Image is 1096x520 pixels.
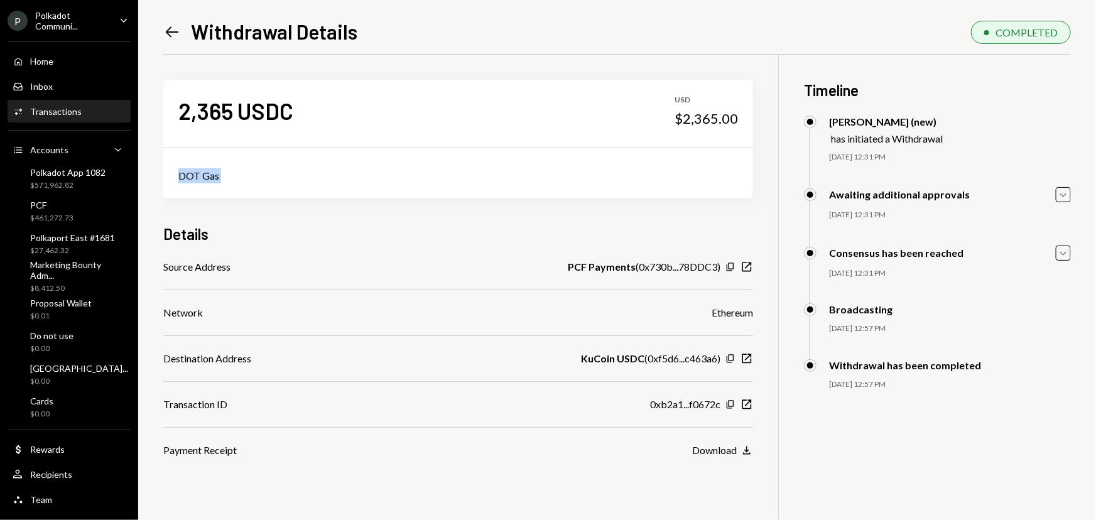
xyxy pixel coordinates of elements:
div: Rewards [30,444,65,455]
div: Inbox [30,81,53,92]
a: [GEOGRAPHIC_DATA]...$0.00 [8,359,133,389]
a: Polkadot App 1082$571,962.82 [8,163,131,193]
div: Accounts [30,144,68,155]
div: Broadcasting [829,303,893,315]
a: Transactions [8,100,131,122]
a: Marketing Bounty Adm...$8,412.50 [8,261,131,291]
div: 0xb2a1...f0672c [650,397,720,412]
div: Do not use [30,330,73,341]
div: Ethereum [712,305,753,320]
div: 2,365 USDC [178,97,293,125]
div: $0.00 [30,344,73,354]
div: [DATE] 12:31 PM [829,210,1071,220]
h3: Details [163,224,209,244]
a: Cards$0.00 [8,392,131,422]
div: Payment Receipt [163,443,237,458]
div: Source Address [163,259,231,274]
div: $571,962.82 [30,180,106,191]
div: PCF [30,200,73,210]
b: KuCoin USDC [581,351,644,366]
div: Recipients [30,469,72,480]
div: Transactions [30,106,82,117]
div: [PERSON_NAME] (new) [829,116,943,127]
div: $461,272.73 [30,213,73,224]
a: Accounts [8,138,131,161]
div: $27,462.32 [30,246,115,256]
b: PCF Payments [568,259,636,274]
div: ( 0x730b...78DDC3 ) [568,259,720,274]
a: Rewards [8,438,131,460]
div: $0.01 [30,311,92,322]
div: DOT Gas [178,168,738,183]
div: Proposal Wallet [30,298,92,308]
div: USD [675,95,738,106]
div: Cards [30,396,53,406]
div: P [8,11,28,31]
div: [DATE] 12:31 PM [829,152,1071,163]
div: [DATE] 12:31 PM [829,268,1071,279]
div: $0.00 [30,409,53,420]
div: Network [163,305,203,320]
div: Transaction ID [163,397,227,412]
a: Recipients [8,463,131,485]
div: Destination Address [163,351,251,366]
div: Home [30,56,53,67]
button: Download [692,444,753,458]
div: COMPLETED [996,26,1058,38]
div: Consensus has been reached [829,247,963,259]
div: $8,412.50 [30,283,126,294]
div: ( 0xf5d6...c463a6 ) [581,351,720,366]
div: [DATE] 12:57 PM [829,379,1071,390]
a: Inbox [8,75,131,97]
div: $2,365.00 [675,110,738,127]
div: Polkadot App 1082 [30,167,106,178]
div: Withdrawal has been completed [829,359,981,371]
div: Awaiting additional approvals [829,188,970,200]
a: PCF$461,272.73 [8,196,131,226]
div: Polkaport East #1681 [30,232,115,243]
a: Polkaport East #1681$27,462.32 [8,229,131,259]
div: $0.00 [30,376,128,387]
div: [GEOGRAPHIC_DATA]... [30,363,128,374]
div: Team [30,494,52,505]
div: has initiated a Withdrawal [831,133,943,144]
h3: Timeline [804,80,1071,100]
div: Marketing Bounty Adm... [30,259,126,281]
a: Do not use$0.00 [8,327,131,357]
a: Team [8,488,131,511]
div: Download [692,444,737,456]
div: Polkadot Communi... [35,10,109,31]
a: Proposal Wallet$0.01 [8,294,131,324]
div: [DATE] 12:57 PM [829,323,1071,334]
a: Home [8,50,131,72]
h1: Withdrawal Details [191,19,357,44]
